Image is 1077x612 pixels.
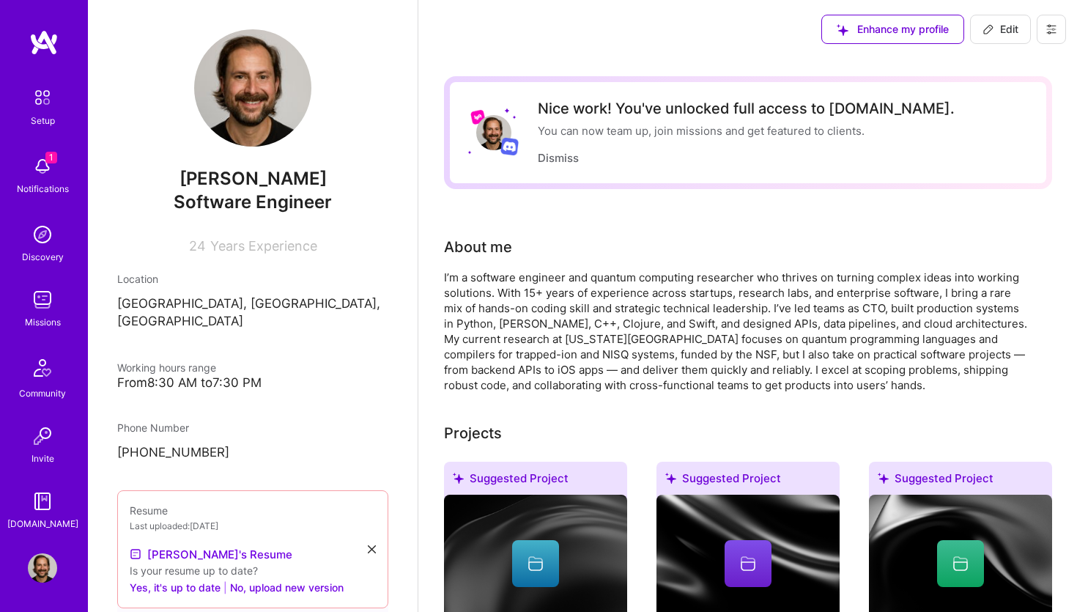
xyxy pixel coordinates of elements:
i: icon SuggestedTeams [453,473,464,484]
span: Years Experience [210,238,317,254]
i: icon SuggestedTeams [878,473,889,484]
span: Resume [130,504,168,517]
p: [PHONE_NUMBER] [117,444,388,462]
div: Location [117,271,388,287]
img: setup [27,82,58,113]
button: No, upload new version [230,578,344,596]
a: User Avatar [24,553,61,583]
span: Software Engineer [174,191,332,213]
span: Edit [982,22,1018,37]
div: Is your resume up to date? [130,563,376,578]
img: Lyft logo [470,109,486,125]
div: Community [19,386,66,401]
div: Invite [32,451,54,466]
button: Dismiss [538,150,579,166]
button: Enhance my profile [821,15,964,44]
span: Enhance my profile [837,22,949,37]
div: From 8:30 AM to 7:30 PM [117,375,388,391]
div: About me [444,236,512,258]
img: bell [28,152,57,181]
p: [GEOGRAPHIC_DATA], [GEOGRAPHIC_DATA], [GEOGRAPHIC_DATA] [117,295,388,331]
img: Community [25,350,60,386]
div: Setup [31,113,55,128]
img: Invite [28,421,57,451]
button: Edit [970,15,1031,44]
span: Phone Number [117,421,189,434]
div: Last uploaded: [DATE] [130,518,376,534]
i: icon Close [368,545,376,553]
div: Suggested Project [444,462,627,501]
div: Missions [25,314,61,330]
img: guide book [28,487,57,516]
img: Resume [130,548,141,560]
div: Notifications [17,181,69,196]
span: 1 [45,152,57,163]
div: You can now team up, join missions and get featured to clients. [538,123,955,139]
span: | [223,580,227,595]
span: [PERSON_NAME] [117,168,388,190]
img: teamwork [28,285,57,314]
i: icon SuggestedTeams [837,24,848,36]
img: discovery [28,220,57,249]
img: User Avatar [28,553,57,583]
button: Yes, it's up to date [130,578,221,596]
img: User Avatar [476,115,511,150]
div: Suggested Project [656,462,840,501]
div: Projects [444,422,502,444]
div: I’m a software engineer and quantum computing researcher who thrives on turning complex ideas int... [444,270,1030,393]
img: Discord logo [500,137,519,155]
div: Suggested Project [869,462,1052,501]
div: Discovery [22,249,64,265]
img: User Avatar [194,29,311,147]
span: Working hours range [117,361,216,374]
i: icon SuggestedTeams [665,473,676,484]
img: logo [29,29,59,56]
a: [PERSON_NAME]'s Resume [130,545,292,563]
span: 24 [189,238,206,254]
div: [DOMAIN_NAME] [7,516,78,531]
div: Nice work! You've unlocked full access to [DOMAIN_NAME]. [538,100,955,117]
